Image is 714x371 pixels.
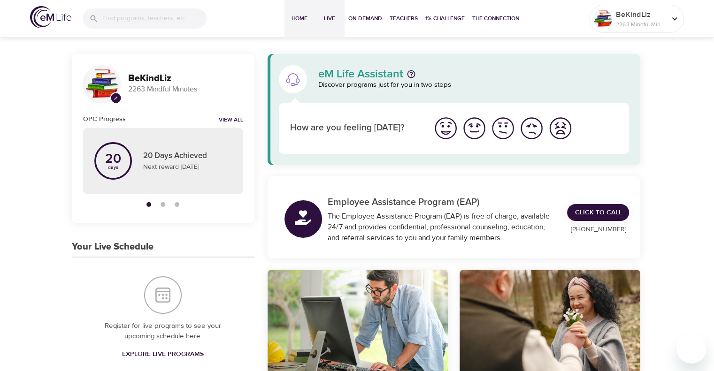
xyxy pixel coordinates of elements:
span: On-Demand [348,14,382,23]
p: 2263 Mindful Minutes [128,84,243,95]
span: Teachers [390,14,418,23]
span: Click to Call [575,207,622,219]
h6: OPC Progress [83,114,126,124]
p: Register for live programs to see your upcoming schedule here. [91,321,236,342]
img: logo [30,6,71,28]
iframe: Button to launch messaging window [676,333,706,363]
button: I'm feeling great [431,114,460,143]
p: How are you feeling [DATE]? [290,121,420,135]
input: Find programs, teachers, etc... [102,8,207,29]
p: BeKindLiz [616,9,666,20]
p: [PHONE_NUMBER] [567,225,629,235]
a: View all notifications [219,116,243,124]
h3: BeKindLiz [128,73,243,84]
p: Next reward [DATE] [143,162,232,172]
img: worst [547,115,573,141]
h3: Your Live Schedule [72,242,154,252]
a: Click to Call [567,204,629,221]
img: eM Life Assistant [285,72,300,87]
button: I'm feeling bad [517,114,546,143]
p: 20 [105,152,121,166]
p: eM Life Assistant [318,68,403,80]
img: ok [490,115,516,141]
span: Live [318,14,341,23]
span: 1% Challenge [425,14,465,23]
span: The Connection [472,14,519,23]
div: The Employee Assistance Program (EAP) is free of charge, available 24/7 and provides confidential... [328,211,556,243]
img: Your Live Schedule [144,276,182,314]
span: Explore Live Programs [122,348,204,360]
a: Explore Live Programs [118,346,207,363]
button: I'm feeling worst [546,114,575,143]
button: I'm feeling good [460,114,489,143]
p: Employee Assistance Program (EAP) [328,195,556,209]
p: 2263 Mindful Minutes [616,20,666,29]
p: 20 Days Achieved [143,150,232,162]
button: I'm feeling ok [489,114,517,143]
img: Remy Sharp [85,68,118,100]
img: Remy Sharp [593,9,612,28]
img: good [461,115,487,141]
span: Home [288,14,311,23]
p: days [105,166,121,169]
img: bad [519,115,545,141]
img: great [433,115,459,141]
p: Discover programs just for you in two steps [318,80,630,91]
